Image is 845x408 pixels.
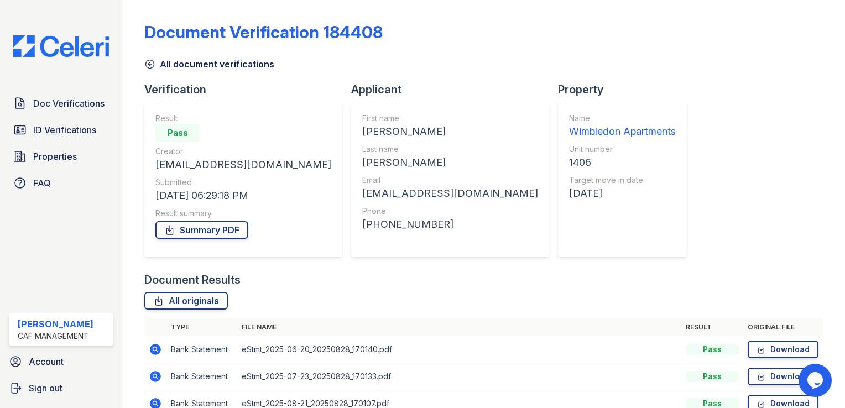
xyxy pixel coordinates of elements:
[9,172,113,194] a: FAQ
[569,113,676,124] div: Name
[748,341,818,358] a: Download
[155,188,331,203] div: [DATE] 06:29:18 PM
[33,176,51,190] span: FAQ
[9,119,113,141] a: ID Verifications
[569,155,676,170] div: 1406
[743,318,823,336] th: Original file
[144,272,241,287] div: Document Results
[748,368,818,385] a: Download
[569,144,676,155] div: Unit number
[362,217,538,232] div: [PHONE_NUMBER]
[799,364,834,397] iframe: chat widget
[569,124,676,139] div: Wimbledon Apartments
[155,177,331,188] div: Submitted
[362,124,538,139] div: [PERSON_NAME]
[569,175,676,186] div: Target move in date
[155,221,248,239] a: Summary PDF
[33,150,77,163] span: Properties
[9,92,113,114] a: Doc Verifications
[4,35,118,57] img: CE_Logo_Blue-a8612792a0a2168367f1c8372b55b34899dd931a85d93a1a3d3e32e68fde9ad4.png
[166,318,237,336] th: Type
[362,186,538,201] div: [EMAIL_ADDRESS][DOMAIN_NAME]
[569,113,676,139] a: Name Wimbledon Apartments
[351,82,558,97] div: Applicant
[33,97,105,110] span: Doc Verifications
[29,381,62,395] span: Sign out
[9,145,113,168] a: Properties
[569,186,676,201] div: [DATE]
[362,144,538,155] div: Last name
[681,318,743,336] th: Result
[686,371,739,382] div: Pass
[29,355,64,368] span: Account
[18,317,93,331] div: [PERSON_NAME]
[166,363,237,390] td: Bank Statement
[362,175,538,186] div: Email
[362,113,538,124] div: First name
[144,82,351,97] div: Verification
[144,22,383,42] div: Document Verification 184408
[362,206,538,217] div: Phone
[155,113,331,124] div: Result
[362,155,538,170] div: [PERSON_NAME]
[155,124,200,142] div: Pass
[155,208,331,219] div: Result summary
[18,331,93,342] div: CAF Management
[144,57,274,71] a: All document verifications
[237,336,681,363] td: eStmt_2025-06-20_20250828_170140.pdf
[237,318,681,336] th: File name
[558,82,696,97] div: Property
[686,344,739,355] div: Pass
[166,336,237,363] td: Bank Statement
[144,292,228,310] a: All originals
[4,351,118,373] a: Account
[155,157,331,172] div: [EMAIL_ADDRESS][DOMAIN_NAME]
[33,123,96,137] span: ID Verifications
[237,363,681,390] td: eStmt_2025-07-23_20250828_170133.pdf
[4,377,118,399] a: Sign out
[155,146,331,157] div: Creator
